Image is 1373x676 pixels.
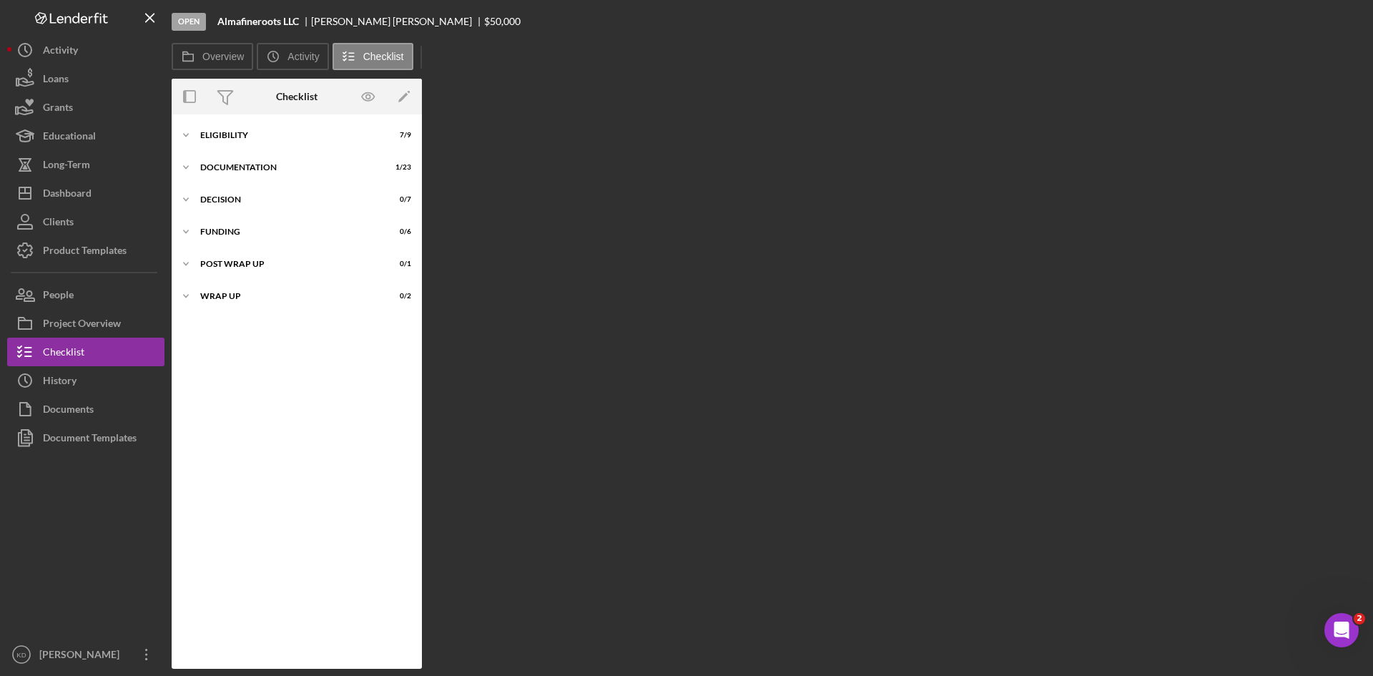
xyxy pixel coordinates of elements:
[36,640,129,672] div: [PERSON_NAME]
[276,91,318,102] div: Checklist
[1354,613,1365,624] span: 2
[7,64,164,93] button: Loans
[385,260,411,268] div: 0 / 1
[43,395,94,427] div: Documents
[43,93,73,125] div: Grants
[385,292,411,300] div: 0 / 2
[484,15,521,27] span: $50,000
[7,236,164,265] button: Product Templates
[43,36,78,68] div: Activity
[7,366,164,395] button: History
[385,195,411,204] div: 0 / 7
[200,163,375,172] div: Documentation
[43,122,96,154] div: Educational
[217,16,299,27] b: Almafineroots LLC
[385,131,411,139] div: 7 / 9
[202,51,244,62] label: Overview
[16,651,26,659] text: KD
[7,423,164,452] button: Document Templates
[200,227,375,236] div: Funding
[7,179,164,207] button: Dashboard
[172,43,253,70] button: Overview
[43,423,137,456] div: Document Templates
[7,395,164,423] button: Documents
[7,280,164,309] button: People
[333,43,413,70] button: Checklist
[43,150,90,182] div: Long-Term
[385,163,411,172] div: 1 / 23
[7,122,164,150] button: Educational
[43,207,74,240] div: Clients
[200,195,375,204] div: Decision
[200,260,375,268] div: Post Wrap Up
[7,640,164,669] button: KD[PERSON_NAME]
[385,227,411,236] div: 0 / 6
[257,43,328,70] button: Activity
[43,179,92,211] div: Dashboard
[287,51,319,62] label: Activity
[7,150,164,179] button: Long-Term
[7,36,164,64] button: Activity
[200,292,375,300] div: Wrap up
[43,64,69,97] div: Loans
[43,280,74,313] div: People
[7,93,164,122] button: Grants
[7,207,164,236] button: Clients
[172,13,206,31] div: Open
[311,16,484,27] div: [PERSON_NAME] [PERSON_NAME]
[43,338,84,370] div: Checklist
[7,309,164,338] button: Project Overview
[43,236,127,268] div: Product Templates
[7,338,164,366] button: Checklist
[363,51,404,62] label: Checklist
[200,131,375,139] div: Eligibility
[1324,613,1359,647] iframe: Intercom live chat
[43,309,121,341] div: Project Overview
[43,366,77,398] div: History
